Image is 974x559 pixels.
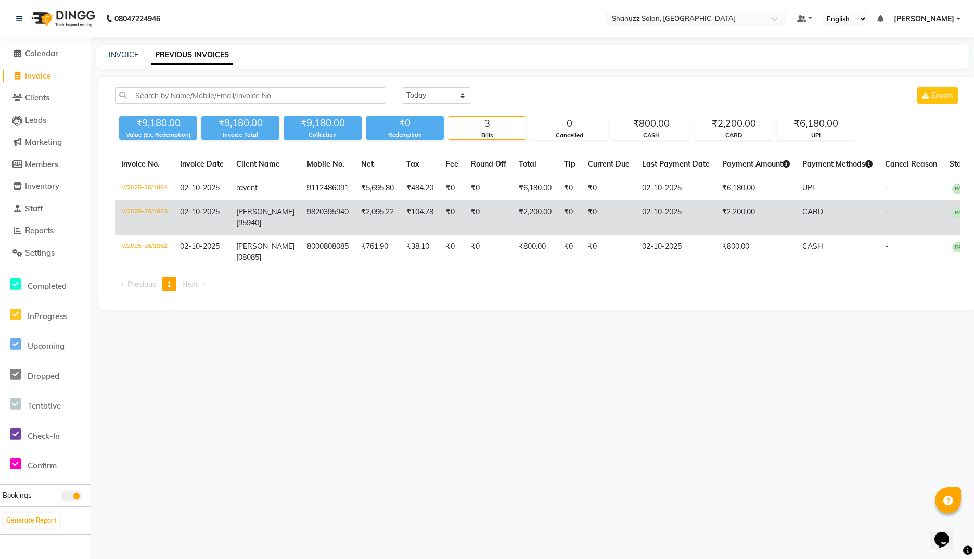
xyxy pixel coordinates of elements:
[917,87,958,104] button: Export
[777,131,854,140] div: UPI
[114,4,160,33] b: 08047224946
[167,279,171,289] span: 1
[440,235,465,269] td: ₹0
[236,242,294,251] span: [PERSON_NAME]
[448,131,526,140] div: Bills
[695,117,772,131] div: ₹2,200.00
[716,176,796,201] td: ₹6,180.00
[28,371,59,381] span: Dropped
[355,176,400,201] td: ₹5,695.80
[636,235,716,269] td: 02-10-2025
[27,4,98,33] img: logo
[446,159,458,169] span: Fee
[115,176,174,201] td: V/2025-26/1864
[25,115,46,125] span: Leads
[400,200,440,235] td: ₹104.78
[582,235,636,269] td: ₹0
[885,207,888,217] span: -
[588,159,630,169] span: Current Due
[28,461,57,471] span: Confirm
[284,116,362,131] div: ₹9,180.00
[802,183,814,193] span: UPI
[777,117,854,131] div: ₹6,180.00
[201,131,279,139] div: Invoice Total
[115,235,174,269] td: V/2025-26/1862
[25,181,59,191] span: Inventory
[28,431,60,441] span: Check-In
[613,131,690,140] div: CASH
[465,176,512,201] td: ₹0
[440,200,465,235] td: ₹0
[301,235,355,269] td: 8000808085
[201,116,279,131] div: ₹9,180.00
[885,242,888,251] span: -
[406,159,419,169] span: Tax
[182,279,198,289] span: Next
[25,248,55,258] span: Settings
[564,159,575,169] span: Tip
[716,235,796,269] td: ₹800.00
[115,277,960,291] nav: Pagination
[109,50,138,59] a: INVOICE
[519,159,536,169] span: Total
[115,200,174,235] td: V/2025-26/1863
[25,93,49,103] span: Clients
[952,208,970,218] span: PAID
[3,247,88,259] a: Settings
[366,131,444,139] div: Redemption
[3,203,88,215] a: Staff
[613,117,690,131] div: ₹800.00
[180,207,220,217] span: 02-10-2025
[3,181,88,193] a: Inventory
[151,46,233,65] a: PREVIOUS INVOICES
[28,281,67,291] span: Completed
[400,235,440,269] td: ₹38.10
[3,115,88,126] a: Leads
[512,176,558,201] td: ₹6,180.00
[25,71,50,81] span: Invoice
[355,235,400,269] td: ₹761.90
[25,204,43,213] span: Staff
[582,200,636,235] td: ₹0
[355,200,400,235] td: ₹2,095.22
[25,48,58,58] span: Calendar
[119,131,197,139] div: Value (Ex. Redemption)
[885,183,888,193] span: -
[950,159,972,169] span: Status
[180,159,224,169] span: Invoice Date
[3,159,88,171] a: Members
[28,341,65,351] span: Upcoming
[115,87,386,104] input: Search by Name/Mobile/Email/Invoice No
[642,159,710,169] span: Last Payment Date
[284,131,362,139] div: Collection
[885,159,937,169] span: Cancel Reason
[301,176,355,201] td: 9112486091
[3,136,88,148] a: Marketing
[25,225,54,235] span: Reports
[531,117,608,131] div: 0
[3,225,88,237] a: Reports
[3,70,88,82] a: Invoice
[558,200,582,235] td: ₹0
[366,116,444,131] div: ₹0
[3,92,88,104] a: Clients
[636,200,716,235] td: 02-10-2025
[930,517,964,549] iframe: chat widget
[119,116,197,131] div: ₹9,180.00
[440,176,465,201] td: ₹0
[558,176,582,201] td: ₹0
[716,200,796,235] td: ₹2,200.00
[695,131,772,140] div: CARD
[582,176,636,201] td: ₹0
[28,401,61,411] span: Tentative
[802,242,823,251] span: CASH
[3,48,88,60] a: Calendar
[361,159,374,169] span: Net
[952,184,970,194] span: PAID
[531,131,608,140] div: Cancelled
[512,235,558,269] td: ₹800.00
[28,311,67,321] span: InProgress
[25,137,62,147] span: Marketing
[236,183,258,193] span: ravent
[448,117,526,131] div: 3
